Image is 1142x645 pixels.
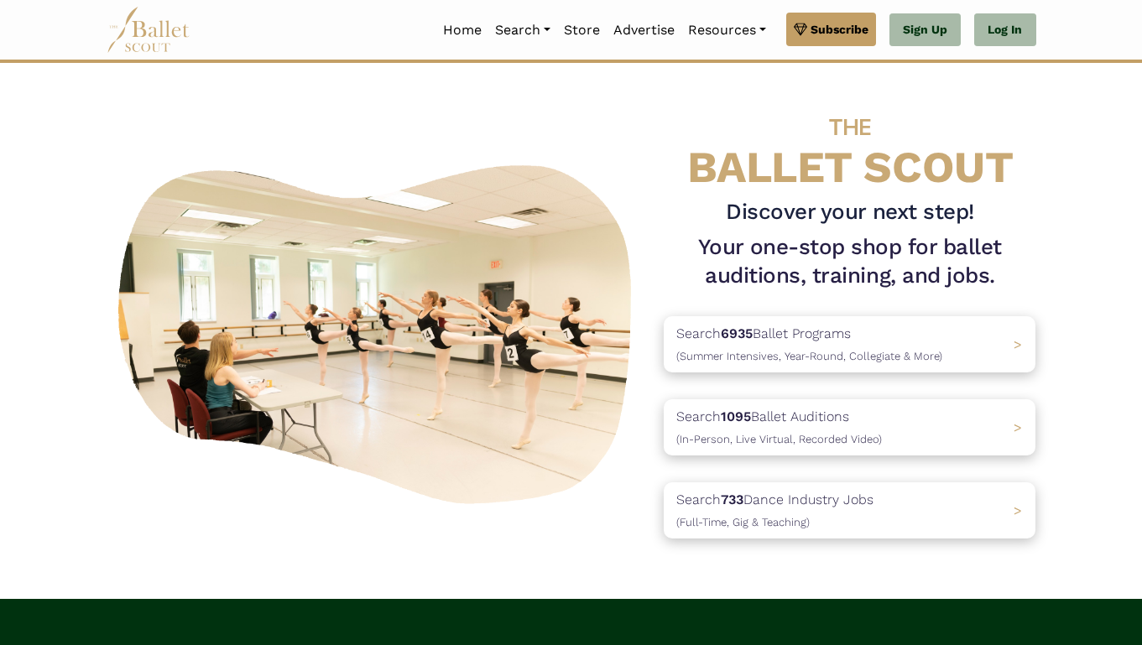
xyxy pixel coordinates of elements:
h4: BALLET SCOUT [664,96,1035,191]
span: THE [829,113,871,141]
a: Subscribe [786,13,876,46]
p: Search Dance Industry Jobs [676,489,873,532]
h3: Discover your next step! [664,198,1035,226]
b: 6935 [721,325,753,341]
a: Store [557,13,607,48]
a: Search733Dance Industry Jobs(Full-Time, Gig & Teaching) > [664,482,1035,538]
span: > [1014,419,1022,435]
img: gem.svg [794,20,807,39]
a: Advertise [607,13,681,48]
b: 1095 [721,408,751,424]
img: A group of ballerinas talking to each other in a ballet studio [107,149,651,512]
a: Search1095Ballet Auditions(In-Person, Live Virtual, Recorded Video) > [664,399,1035,455]
span: > [1014,336,1022,352]
a: Log In [974,13,1035,47]
p: Search Ballet Programs [676,323,942,366]
b: 733 [721,492,743,507]
a: Home [436,13,488,48]
a: Search [488,13,557,48]
p: Search Ballet Auditions [676,406,882,449]
span: (In-Person, Live Virtual, Recorded Video) [676,433,882,445]
a: Resources [681,13,773,48]
span: Subscribe [811,20,868,39]
h1: Your one-stop shop for ballet auditions, training, and jobs. [664,233,1035,290]
a: Sign Up [889,13,961,47]
span: (Full-Time, Gig & Teaching) [676,516,810,528]
span: > [1014,502,1022,518]
span: (Summer Intensives, Year-Round, Collegiate & More) [676,350,942,362]
a: Search6935Ballet Programs(Summer Intensives, Year-Round, Collegiate & More)> [664,316,1035,372]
